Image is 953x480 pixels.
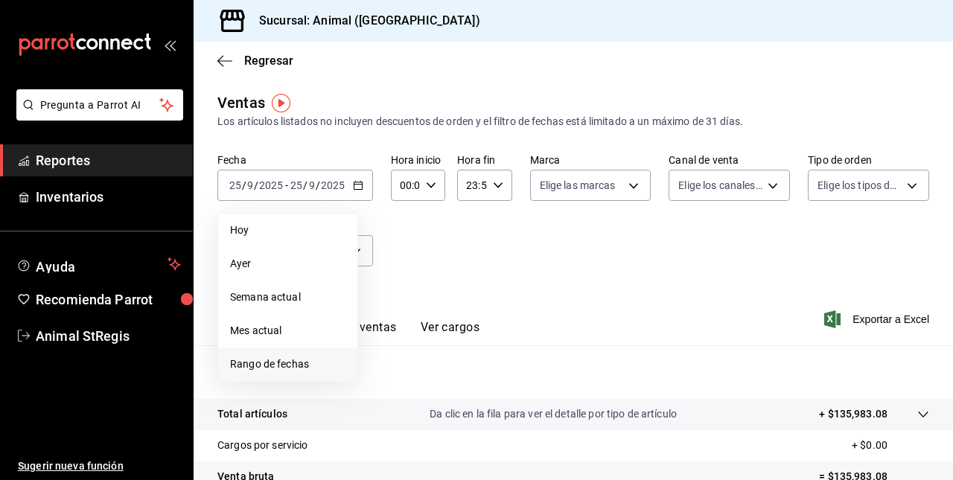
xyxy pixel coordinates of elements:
span: / [303,179,307,191]
span: Elige los tipos de orden [817,178,902,193]
font: Exportar a Excel [852,313,929,325]
h3: Sucursal: Animal ([GEOGRAPHIC_DATA]) [247,12,480,30]
img: Marcador de información sobre herramientas [272,94,290,112]
label: Marca [530,155,651,165]
span: / [242,179,246,191]
button: Pregunta a Parrot AI [16,89,183,121]
label: Canal de venta [669,155,790,165]
div: Ventas [217,92,265,114]
p: Total artículos [217,406,287,422]
input: -- [308,179,316,191]
span: Elige los canales de venta [678,178,762,193]
span: Semana actual [230,289,345,305]
input: -- [229,179,242,191]
label: Hora inicio [391,155,445,165]
button: Regresar [217,54,293,68]
span: Ayer [230,256,345,272]
input: -- [290,179,303,191]
input: ---- [258,179,284,191]
span: Rango de fechas [230,356,345,372]
font: Sugerir nueva función [18,460,124,472]
span: - [285,179,288,191]
button: open_drawer_menu [164,39,176,51]
font: Reportes [36,153,90,168]
font: Animal StRegis [36,328,130,344]
button: Exportar a Excel [827,310,929,328]
label: Hora fin [457,155,511,165]
input: -- [246,179,254,191]
span: Elige las marcas [540,178,616,193]
span: Ayuda [36,255,162,273]
p: Cargos por servicio [217,438,308,453]
span: / [254,179,258,191]
span: / [316,179,320,191]
font: Recomienda Parrot [36,292,153,307]
button: Ver ventas [338,320,397,345]
font: Inventarios [36,189,103,205]
span: Mes actual [230,323,345,339]
p: Resumen [217,363,929,381]
a: Pregunta a Parrot AI [10,108,183,124]
span: Pregunta a Parrot AI [40,97,160,113]
span: Hoy [230,223,345,238]
label: Fecha [217,155,373,165]
input: ---- [320,179,345,191]
p: + $0.00 [852,438,929,453]
div: Pestañas de navegación [241,320,479,345]
span: Regresar [244,54,293,68]
button: Ver cargos [421,320,480,345]
p: Da clic en la fila para ver el detalle por tipo de artículo [430,406,677,422]
div: Los artículos listados no incluyen descuentos de orden y el filtro de fechas está limitado a un m... [217,114,929,129]
p: + $135,983.08 [819,406,887,422]
label: Tipo de orden [808,155,929,165]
